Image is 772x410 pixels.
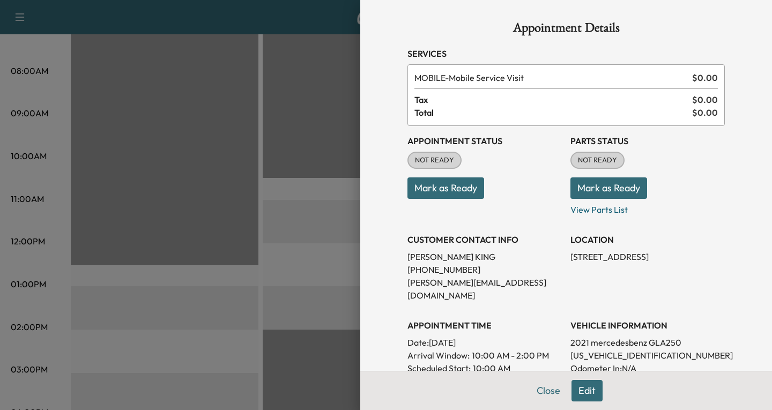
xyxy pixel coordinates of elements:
span: NOT READY [409,155,461,166]
span: $ 0.00 [692,106,718,119]
p: 10:00 AM [473,362,510,375]
button: Edit [571,380,603,401]
span: $ 0.00 [692,93,718,106]
h3: VEHICLE INFORMATION [570,319,725,332]
span: 10:00 AM - 2:00 PM [472,349,549,362]
p: View Parts List [570,199,725,216]
h3: LOCATION [570,233,725,246]
p: [PERSON_NAME] KING [407,250,562,263]
span: Mobile Service Visit [414,71,688,84]
h3: Parts Status [570,135,725,147]
h3: CUSTOMER CONTACT INFO [407,233,562,246]
p: [PHONE_NUMBER] [407,263,562,276]
span: Tax [414,93,692,106]
span: $ 0.00 [692,71,718,84]
p: Odometer In: N/A [570,362,725,375]
h3: Services [407,47,725,60]
p: Date: [DATE] [407,336,562,349]
p: [STREET_ADDRESS] [570,250,725,263]
h3: Appointment Status [407,135,562,147]
button: Mark as Ready [570,177,647,199]
h3: APPOINTMENT TIME [407,319,562,332]
h1: Appointment Details [407,21,725,39]
button: Close [530,380,567,401]
p: 2021 mercedesbenz GLA250 [570,336,725,349]
p: [PERSON_NAME][EMAIL_ADDRESS][DOMAIN_NAME] [407,276,562,302]
p: [US_VEHICLE_IDENTIFICATION_NUMBER] [570,349,725,362]
p: Scheduled Start: [407,362,471,375]
p: Arrival Window: [407,349,562,362]
span: NOT READY [571,155,623,166]
button: Mark as Ready [407,177,484,199]
span: Total [414,106,692,119]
